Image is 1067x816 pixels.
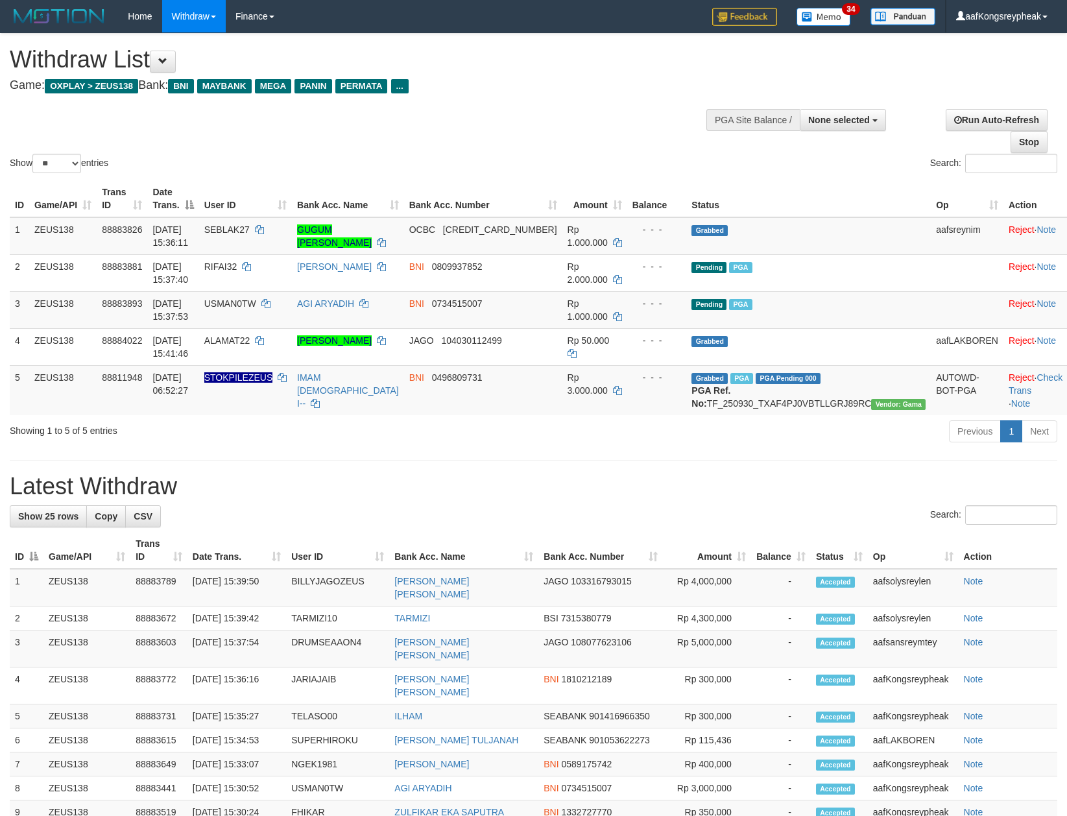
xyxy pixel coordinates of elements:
[409,261,424,272] span: BNI
[931,365,1003,415] td: AUTOWD-BOT-PGA
[97,180,147,217] th: Trans ID: activate to sort column ascending
[663,606,751,630] td: Rp 4,300,000
[286,569,389,606] td: BILLYJAGOZEUS
[965,505,1057,525] input: Search:
[43,667,130,704] td: ZEUS138
[286,776,389,800] td: USMAN0TW
[10,365,29,415] td: 5
[168,79,193,93] span: BNI
[964,783,983,793] a: Note
[816,614,855,625] span: Accepted
[286,752,389,776] td: NGEK1981
[691,373,728,384] span: Grabbed
[391,79,409,93] span: ...
[409,224,435,235] span: OCBC
[1009,372,1062,396] a: Check Trans
[663,704,751,728] td: Rp 300,000
[130,776,187,800] td: 88883441
[43,752,130,776] td: ZEUS138
[204,224,250,235] span: SEBLAK27
[187,776,286,800] td: [DATE] 15:30:52
[568,224,608,248] span: Rp 1.000.000
[394,783,451,793] a: AGI ARYADIH
[130,728,187,752] td: 88883615
[868,569,959,606] td: aafsolysreylen
[568,261,608,285] span: Rp 2.000.000
[568,335,610,346] span: Rp 50.000
[297,372,399,409] a: IMAM [DEMOGRAPHIC_DATA] I--
[134,511,152,522] span: CSV
[10,630,43,667] td: 3
[931,217,1003,255] td: aafsreynim
[286,532,389,569] th: User ID: activate to sort column ascending
[1022,420,1057,442] a: Next
[394,637,469,660] a: [PERSON_NAME] [PERSON_NAME]
[394,613,430,623] a: TARMIZI
[712,8,777,26] img: Feedback.jpg
[808,115,870,125] span: None selected
[187,606,286,630] td: [DATE] 15:39:42
[544,783,558,793] span: BNI
[729,262,752,273] span: Marked by aafpengsreynich
[930,154,1057,173] label: Search:
[663,728,751,752] td: Rp 115,436
[197,79,252,93] span: MAYBANK
[29,291,97,328] td: ZEUS138
[964,711,983,721] a: Note
[959,532,1057,569] th: Action
[152,224,188,248] span: [DATE] 15:36:11
[686,365,931,415] td: TF_250930_TXAF4PJ0VBTLLGRJ89RC
[10,776,43,800] td: 8
[297,335,372,346] a: [PERSON_NAME]
[1009,261,1035,272] a: Reject
[562,783,612,793] span: Copy 0734515007 to clipboard
[868,752,959,776] td: aafKongsreypheak
[152,261,188,285] span: [DATE] 15:37:40
[964,735,983,745] a: Note
[102,224,142,235] span: 88883826
[10,667,43,704] td: 4
[43,630,130,667] td: ZEUS138
[152,372,188,396] span: [DATE] 06:52:27
[130,630,187,667] td: 88883603
[187,532,286,569] th: Date Trans.: activate to sort column ascending
[187,728,286,752] td: [DATE] 15:34:53
[394,735,518,745] a: [PERSON_NAME] TULJANAH
[10,254,29,291] td: 2
[43,569,130,606] td: ZEUS138
[544,576,568,586] span: JAGO
[751,630,811,667] td: -
[187,630,286,667] td: [DATE] 15:37:54
[751,667,811,704] td: -
[297,298,354,309] a: AGI ARYADIH
[797,8,851,26] img: Button%20Memo.svg
[816,675,855,686] span: Accepted
[751,776,811,800] td: -
[632,371,682,384] div: - - -
[816,577,855,588] span: Accepted
[10,419,435,437] div: Showing 1 to 5 of 5 entries
[86,505,126,527] a: Copy
[1037,261,1056,272] a: Note
[10,6,108,26] img: MOTION_logo.png
[964,576,983,586] a: Note
[286,667,389,704] td: JARIAJAIB
[663,752,751,776] td: Rp 400,000
[409,298,424,309] span: BNI
[544,711,586,721] span: SEABANK
[130,667,187,704] td: 88883772
[964,637,983,647] a: Note
[663,569,751,606] td: Rp 4,000,000
[868,667,959,704] td: aafKongsreypheak
[1011,398,1031,409] a: Note
[187,667,286,704] td: [DATE] 15:36:16
[870,8,935,25] img: panduan.png
[663,776,751,800] td: Rp 3,000,000
[297,224,372,248] a: GUGUM [PERSON_NAME]
[868,776,959,800] td: aafKongsreypheak
[199,180,292,217] th: User ID: activate to sort column ascending
[409,335,434,346] span: JAGO
[756,373,821,384] span: PGA Pending
[10,328,29,365] td: 4
[43,776,130,800] td: ZEUS138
